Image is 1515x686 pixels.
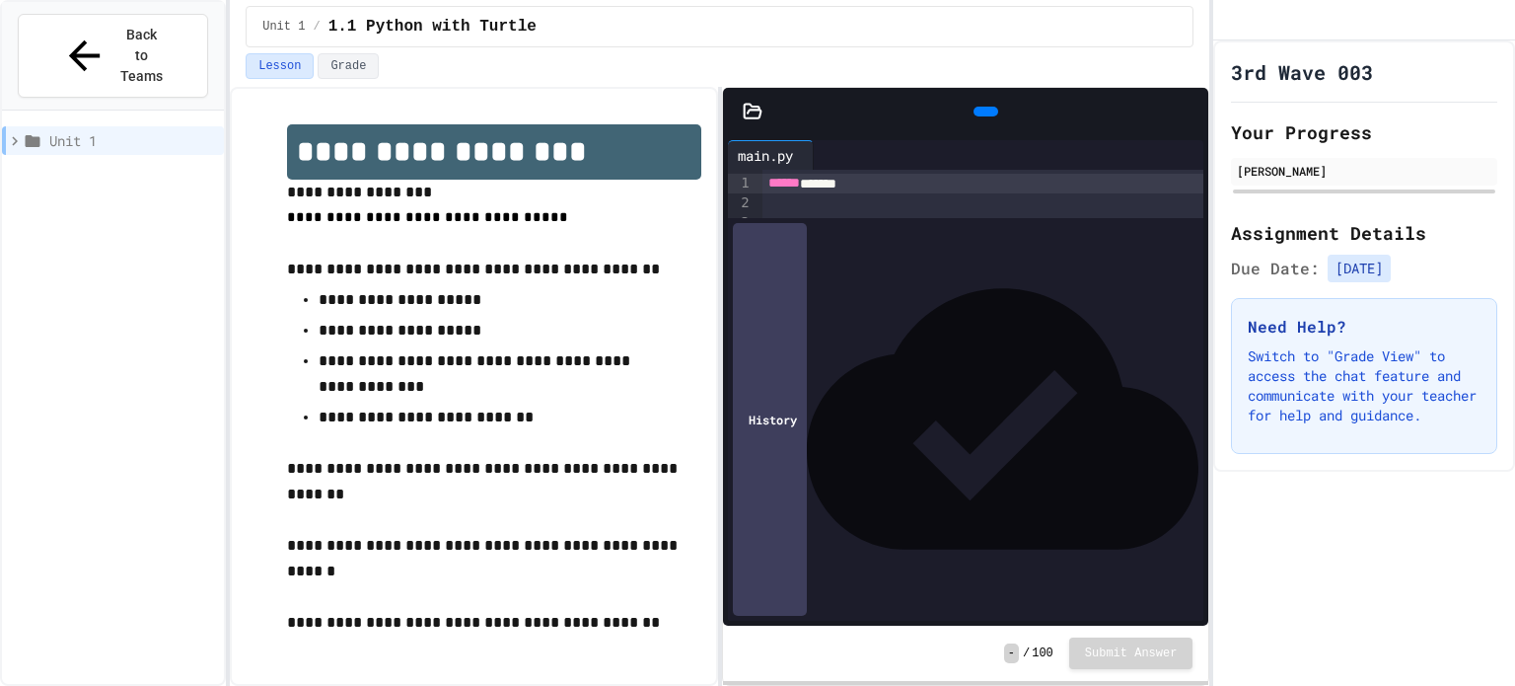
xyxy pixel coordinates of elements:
[1023,646,1030,661] span: /
[246,53,314,79] button: Lesson
[313,19,320,35] span: /
[728,193,753,213] div: 2
[1248,315,1480,339] h3: Need Help?
[1231,219,1497,247] h2: Assignment Details
[728,213,753,233] div: 3
[728,140,814,170] div: main.py
[1069,638,1193,669] button: Submit Answer
[318,53,379,79] button: Grade
[1231,118,1497,146] h2: Your Progress
[1085,646,1178,661] span: Submit Answer
[1032,646,1053,661] span: 100
[119,25,166,87] span: Back to Teams
[262,19,305,35] span: Unit 1
[1237,162,1491,180] div: [PERSON_NAME]
[728,174,753,193] div: 1
[1231,58,1373,86] h1: 3rd Wave 003
[733,223,807,616] div: History
[18,14,208,98] button: Back to Teams
[728,145,803,166] div: main.py
[49,130,216,151] span: Unit 1
[1248,346,1480,425] p: Switch to "Grade View" to access the chat feature and communicate with your teacher for help and ...
[328,15,537,38] span: 1.1 Python with Turtle
[1328,255,1391,282] span: [DATE]
[1004,644,1019,663] span: -
[1231,257,1320,280] span: Due Date:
